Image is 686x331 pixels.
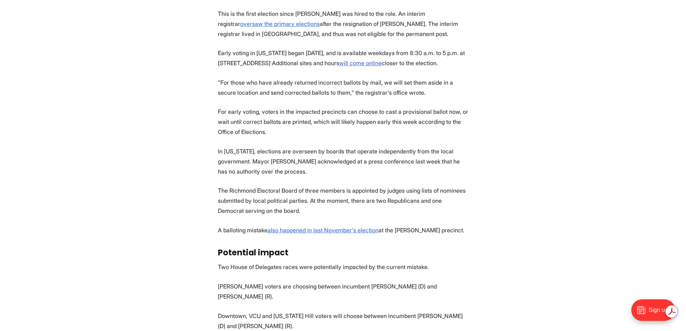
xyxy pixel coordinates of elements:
[218,146,468,176] p: In [US_STATE], elections are overseen by boards that operate independently from the local governm...
[240,20,320,27] a: oversaw the primary elections
[625,296,686,331] iframe: portal-trigger
[218,262,468,272] p: Two House of Delegates races were potentially impacted by the current mistake.
[218,48,468,68] p: Early voting in [US_STATE] began [DATE], and is available weekdays from 8:30 a.m. to 5 p.m. at [S...
[218,9,468,39] p: This is the first election since [PERSON_NAME] was hired to the role. An interim registrar after ...
[218,225,468,235] p: A balloting mistake at the [PERSON_NAME] precinct.
[218,311,468,331] p: Downtown, VCU and [US_STATE] Hill voters will choose between incumbent [PERSON_NAME] (D) and [PER...
[339,59,382,67] a: will come online
[218,248,468,258] h3: Potential impact
[218,77,468,98] p: "For those who have already returned incorrect ballots by mail, we will set them aside in a secur...
[218,281,468,301] p: [PERSON_NAME] voters are choosing between incumbent [PERSON_NAME] (D) and [PERSON_NAME] (R).
[218,185,468,216] p: The Richmond Electoral Board of three members is appointed by judges using lists of nominees subm...
[268,227,378,234] a: also happened in last November's election
[218,107,468,137] p: For early voting, voters in the impacted precincts can choose to cast a provisional ballot now, o...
